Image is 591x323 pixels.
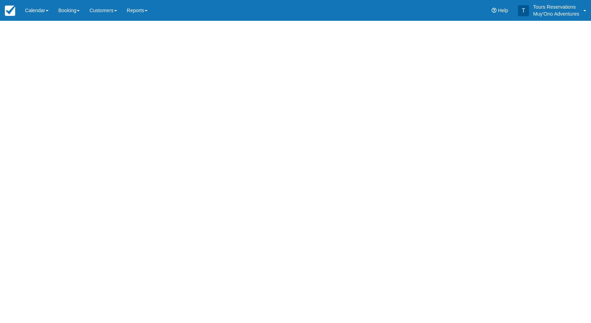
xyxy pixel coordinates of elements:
i: Help [492,8,496,13]
span: Help [498,8,508,13]
img: checkfront-main-nav-mini-logo.png [5,6,15,16]
div: T [518,5,529,16]
p: Muy'Ono Adventures [533,10,579,17]
p: Tours Reservations [533,3,579,10]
